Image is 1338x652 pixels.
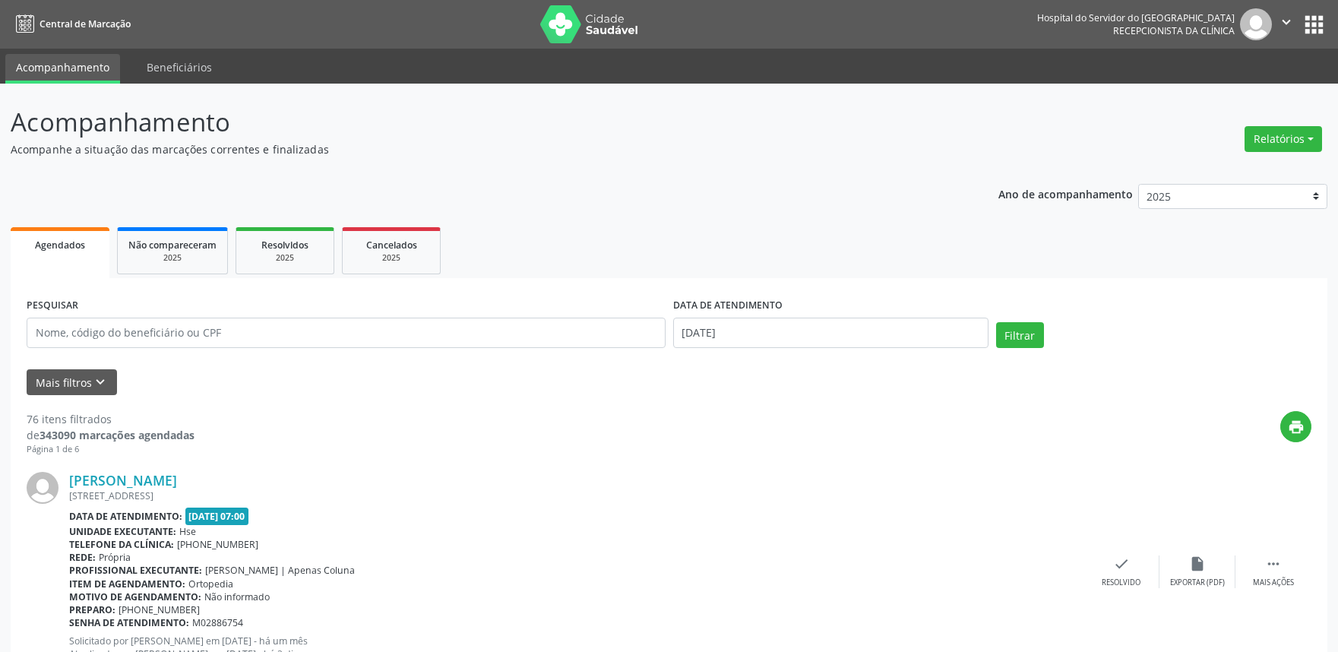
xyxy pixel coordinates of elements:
[69,510,182,523] b: Data de atendimento:
[1240,8,1272,40] img: img
[1280,411,1311,442] button: print
[177,538,258,551] span: [PHONE_NUMBER]
[119,603,200,616] span: [PHONE_NUMBER]
[40,428,195,442] strong: 343090 marcações agendadas
[1113,24,1235,37] span: Recepcionista da clínica
[261,239,308,252] span: Resolvidos
[27,427,195,443] div: de
[69,551,96,564] b: Rede:
[1037,11,1235,24] div: Hospital do Servidor do [GEOGRAPHIC_DATA]
[996,322,1044,348] button: Filtrar
[69,590,201,603] b: Motivo de agendamento:
[179,525,196,538] span: Hse
[40,17,131,30] span: Central de Marcação
[998,184,1133,203] p: Ano de acompanhamento
[185,508,249,525] span: [DATE] 07:00
[204,590,270,603] span: Não informado
[69,489,1083,502] div: [STREET_ADDRESS]
[69,616,189,629] b: Senha de atendimento:
[128,252,217,264] div: 2025
[11,141,932,157] p: Acompanhe a situação das marcações correntes e finalizadas
[27,472,59,504] img: img
[27,369,117,396] button: Mais filtroskeyboard_arrow_down
[136,54,223,81] a: Beneficiários
[353,252,429,264] div: 2025
[128,239,217,252] span: Não compareceram
[1253,578,1294,588] div: Mais ações
[27,411,195,427] div: 76 itens filtrados
[1245,126,1322,152] button: Relatórios
[92,374,109,391] i: keyboard_arrow_down
[69,603,115,616] b: Preparo:
[366,239,417,252] span: Cancelados
[1113,555,1130,572] i: check
[188,578,233,590] span: Ortopedia
[1272,8,1301,40] button: 
[247,252,323,264] div: 2025
[5,54,120,84] a: Acompanhamento
[673,318,988,348] input: Selecione um intervalo
[1265,555,1282,572] i: 
[1278,14,1295,30] i: 
[27,294,78,318] label: PESQUISAR
[69,578,185,590] b: Item de agendamento:
[1288,419,1305,435] i: print
[11,11,131,36] a: Central de Marcação
[69,525,176,538] b: Unidade executante:
[1301,11,1327,38] button: apps
[27,443,195,456] div: Página 1 de 6
[69,564,202,577] b: Profissional executante:
[99,551,131,564] span: Própria
[11,103,932,141] p: Acompanhamento
[1170,578,1225,588] div: Exportar (PDF)
[192,616,243,629] span: M02886754
[35,239,85,252] span: Agendados
[673,294,783,318] label: DATA DE ATENDIMENTO
[69,472,177,489] a: [PERSON_NAME]
[27,318,666,348] input: Nome, código do beneficiário ou CPF
[205,564,355,577] span: [PERSON_NAME] | Apenas Coluna
[1189,555,1206,572] i: insert_drive_file
[69,538,174,551] b: Telefone da clínica:
[1102,578,1140,588] div: Resolvido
